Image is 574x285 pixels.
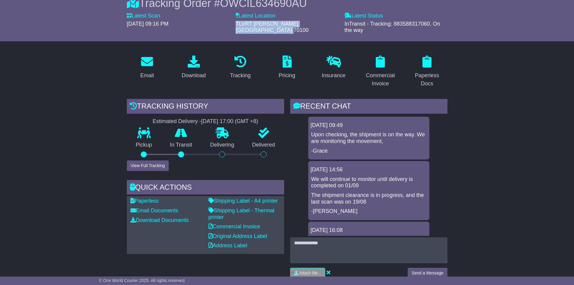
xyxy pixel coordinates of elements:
a: Commercial Invoice [360,53,401,90]
a: Commercial Invoice [209,223,260,230]
a: Shipping Label - A4 printer [209,198,278,204]
p: -Grace [311,148,426,154]
div: Tracking [230,71,250,80]
p: The shipment clearance is in progress, and the last scan was on 19/08 [311,192,426,205]
a: Tracking [226,53,254,82]
a: Download [178,53,210,82]
p: Delivering [201,142,243,148]
a: Download Documents [130,217,189,223]
div: [DATE] 09:49 [311,122,427,129]
a: Address Label [209,242,247,249]
div: [DATE] 14:56 [311,166,427,173]
div: Pricing [279,71,295,80]
label: Latest Location [236,13,275,19]
p: -[PERSON_NAME] [311,208,426,215]
a: Original Address Label [209,233,267,239]
label: Latest Status [344,13,383,19]
span: © One World Courier 2025. All rights reserved. [99,278,186,283]
div: [DATE] 17:00 (GMT +8) [201,118,258,125]
p: We will continue to monitor until delivery is completed on 01/09 [311,176,426,189]
a: Paperless [130,198,159,204]
span: InTransit - Tracking: 883588317060. On the way [344,21,440,33]
div: Quick Actions [127,180,284,196]
div: Estimated Delivery - [127,118,284,125]
span: TLVRT [PERSON_NAME][GEOGRAPHIC_DATA] 70100 [236,21,309,33]
a: Shipping Label - Thermal printer [209,207,274,220]
div: Tracking history [127,99,284,115]
div: Email [140,71,154,80]
p: Pickup [127,142,161,148]
p: In Transit [161,142,201,148]
a: Email [136,53,158,82]
button: Send a Message [408,268,447,278]
button: View Full Tracking [127,160,169,171]
p: Delivered [243,142,284,148]
div: Commercial Invoice [364,71,397,88]
a: Pricing [275,53,299,82]
p: Upon checking, the shipment is on the way. We are monitoring the movement, [311,131,426,144]
div: Download [182,71,206,80]
div: Paperless Docs [411,71,444,88]
label: Latest Scan [127,13,160,19]
span: [DATE] 09:16 PM [127,21,169,27]
div: Insurance [322,71,346,80]
div: [DATE] 16:08 [311,227,427,234]
div: RECENT CHAT [290,99,447,115]
a: Insurance [318,53,350,82]
a: Paperless Docs [407,53,447,90]
a: Email Documents [130,207,178,214]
